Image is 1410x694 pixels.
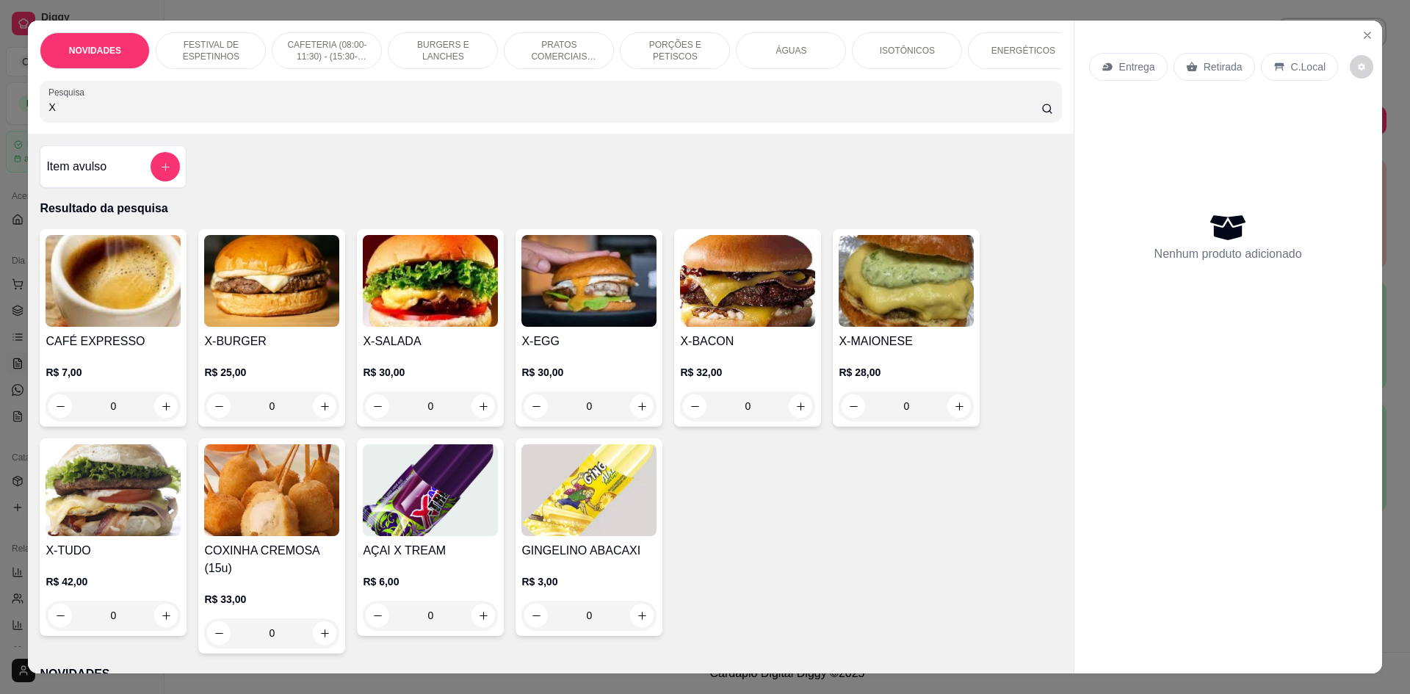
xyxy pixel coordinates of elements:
button: increase-product-quantity [471,604,495,627]
p: R$ 30,00 [521,365,657,380]
button: decrease-product-quantity [48,394,72,418]
label: Pesquisa [48,86,90,98]
p: R$ 28,00 [839,365,974,380]
p: Nenhum produto adicionado [1154,245,1302,263]
p: R$ 3,00 [521,574,657,589]
button: increase-product-quantity [313,621,336,645]
button: add-separate-item [151,152,180,181]
button: decrease-product-quantity [1350,55,1373,79]
p: ISOTÔNICOS [880,45,935,57]
button: decrease-product-quantity [207,621,231,645]
p: FESTIVAL DE ESPETINHOS [168,39,253,62]
h4: GINGELINO ABACAXI [521,542,657,560]
img: product-image [363,235,498,327]
h4: X-MAIONESE [839,333,974,350]
p: CAFETERIA (08:00-11:30) - (15:30-18:00) [284,39,369,62]
button: increase-product-quantity [154,394,178,418]
p: R$ 6,00 [363,574,498,589]
p: ÁGUAS [775,45,806,57]
button: increase-product-quantity [154,604,178,627]
button: decrease-product-quantity [366,604,389,627]
p: PRATOS COMERCIAIS (11:30-15:30) [516,39,601,62]
img: product-image [839,235,974,327]
h4: CAFÉ EXPRESSO [46,333,181,350]
p: R$ 25,00 [204,365,339,380]
h4: X-SALADA [363,333,498,350]
p: BURGERS E LANCHES [400,39,485,62]
p: R$ 32,00 [680,365,815,380]
h4: COXINHA CREMOSA (15u) [204,542,339,577]
button: increase-product-quantity [630,604,654,627]
h4: Item avulso [46,158,106,176]
p: PORÇÕES E PETISCOS [632,39,717,62]
p: Retirada [1204,59,1243,74]
p: Resultado da pesquisa [40,200,1061,217]
img: product-image [204,444,339,536]
button: Close [1356,24,1379,47]
h4: AÇAI X TREAM [363,542,498,560]
img: product-image [46,444,181,536]
h4: X-BURGER [204,333,339,350]
img: product-image [521,235,657,327]
img: product-image [521,444,657,536]
p: NOVIDADES [40,665,1061,683]
p: Entrega [1119,59,1155,74]
img: product-image [680,235,815,327]
h4: X-BACON [680,333,815,350]
p: NOVIDADES [69,45,121,57]
p: R$ 7,00 [46,365,181,380]
p: C.Local [1291,59,1326,74]
p: ENERGÉTICOS [991,45,1055,57]
button: decrease-product-quantity [524,604,548,627]
img: product-image [363,444,498,536]
p: R$ 33,00 [204,592,339,607]
button: decrease-product-quantity [48,604,72,627]
p: R$ 30,00 [363,365,498,380]
h4: X-EGG [521,333,657,350]
input: Pesquisa [48,100,1041,115]
img: product-image [46,235,181,327]
h4: X-TUDO [46,542,181,560]
img: product-image [204,235,339,327]
p: R$ 42,00 [46,574,181,589]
